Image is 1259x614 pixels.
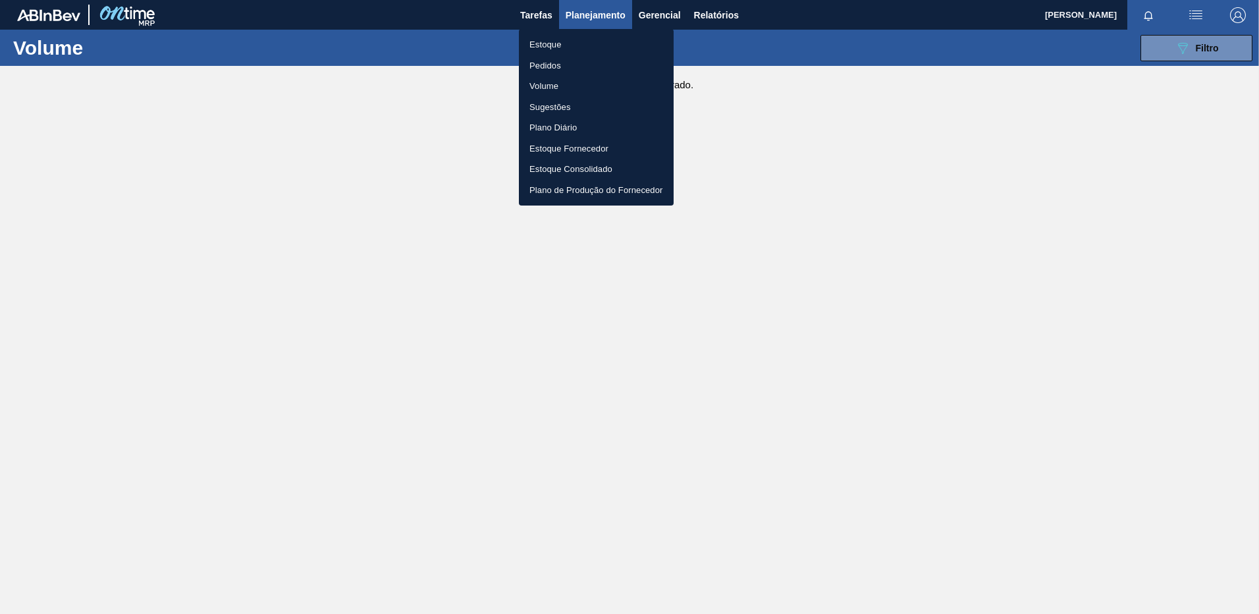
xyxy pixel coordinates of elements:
[519,76,674,97] a: Volume
[519,138,674,159] a: Estoque Fornecedor
[519,117,674,138] a: Plano Diário
[519,180,674,201] a: Plano de Produção do Fornecedor
[519,55,674,76] a: Pedidos
[519,159,674,180] a: Estoque Consolidado
[519,34,674,55] a: Estoque
[519,97,674,118] a: Sugestões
